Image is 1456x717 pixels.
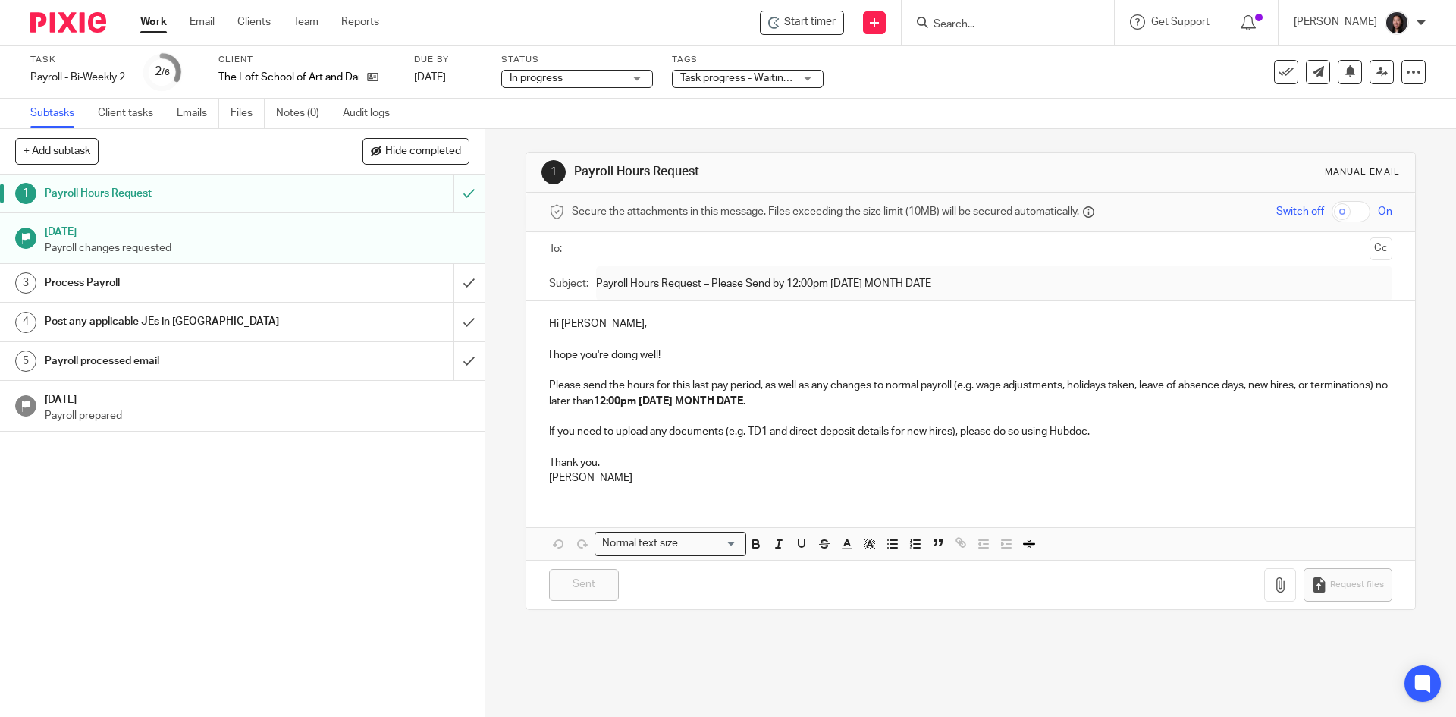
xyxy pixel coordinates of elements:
[15,351,36,372] div: 5
[45,182,307,205] h1: Payroll Hours Request
[549,470,1392,486] p: [PERSON_NAME]
[1304,568,1392,602] button: Request files
[541,160,566,184] div: 1
[1325,166,1400,178] div: Manual email
[1294,14,1377,30] p: [PERSON_NAME]
[414,54,482,66] label: Due by
[362,138,469,164] button: Hide completed
[162,68,170,77] small: /6
[549,316,1392,332] p: Hi [PERSON_NAME],
[1276,204,1324,219] span: Switch off
[760,11,844,35] div: The Loft School of Art and Dance - Payroll - Bi-Weekly 2
[343,99,401,128] a: Audit logs
[672,54,824,66] label: Tags
[595,532,746,555] div: Search for option
[45,408,469,423] p: Payroll prepared
[932,18,1068,32] input: Search
[682,536,737,552] input: Search for option
[784,14,836,30] span: Start timer
[1385,11,1409,35] img: Lili%20square.jpg
[45,221,469,240] h1: [DATE]
[45,272,307,294] h1: Process Payroll
[218,54,395,66] label: Client
[572,204,1079,219] span: Secure the attachments in this message. Files exceeding the size limit (10MB) will be secured aut...
[218,70,359,85] p: The Loft School of Art and Dance
[140,14,167,30] a: Work
[598,536,681,552] span: Normal text size
[30,70,125,85] div: Payroll - Bi-Weekly 2
[276,99,331,128] a: Notes (0)
[341,14,379,30] a: Reports
[177,99,219,128] a: Emails
[45,388,469,407] h1: [DATE]
[15,138,99,164] button: + Add subtask
[1378,204,1392,219] span: On
[155,63,170,80] div: 2
[45,241,469,256] p: Payroll changes requested
[574,164,1003,180] h1: Payroll Hours Request
[549,424,1392,439] p: If you need to upload any documents (e.g. TD1 and direct deposit details for new hires), please d...
[549,455,1392,470] p: Thank you.
[510,73,563,83] span: In progress
[549,276,588,291] label: Subject:
[45,350,307,373] h1: Payroll processed email
[190,14,215,30] a: Email
[385,146,461,158] span: Hide completed
[1370,237,1392,260] button: Cc
[414,72,446,83] span: [DATE]
[293,14,318,30] a: Team
[680,73,898,83] span: Task progress - Waiting for client response + 1
[15,183,36,204] div: 1
[549,378,1392,409] p: Please send the hours for this last pay period, as well as any changes to normal payroll (e.g. wa...
[45,310,307,333] h1: Post any applicable JEs in [GEOGRAPHIC_DATA]
[1151,17,1210,27] span: Get Support
[98,99,165,128] a: Client tasks
[30,99,86,128] a: Subtasks
[30,12,106,33] img: Pixie
[594,396,745,407] strong: 12:00pm [DATE] MONTH DATE.
[15,312,36,333] div: 4
[549,347,1392,363] p: I hope you're doing well!
[549,241,566,256] label: To:
[30,54,125,66] label: Task
[1330,579,1384,591] span: Request files
[231,99,265,128] a: Files
[501,54,653,66] label: Status
[15,272,36,294] div: 3
[237,14,271,30] a: Clients
[549,569,619,602] input: Sent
